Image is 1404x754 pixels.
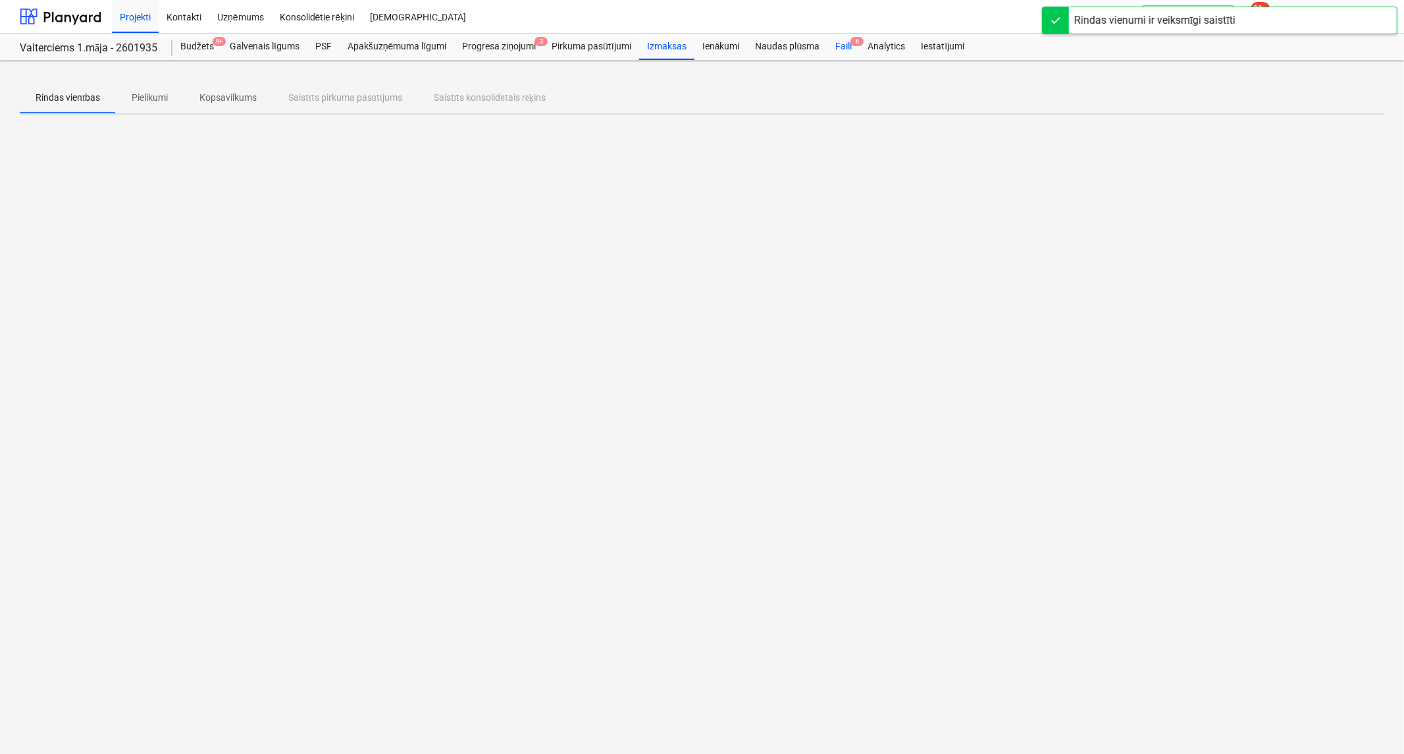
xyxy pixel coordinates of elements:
[827,34,860,60] a: Faili6
[1074,13,1235,28] div: Rindas vienumi ir veiksmīgi saistīti
[222,34,307,60] a: Galvenais līgums
[1338,691,1404,754] iframe: Chat Widget
[307,34,340,60] a: PSF
[694,34,748,60] a: Ienākumi
[454,34,544,60] div: Progresa ziņojumi
[850,37,864,46] span: 6
[454,34,544,60] a: Progresa ziņojumi3
[860,34,913,60] a: Analytics
[20,41,157,55] div: Valterciems 1.māja - 2601935
[534,37,548,46] span: 3
[172,34,222,60] div: Budžets
[172,34,222,60] a: Budžets9+
[827,34,860,60] div: Faili
[36,91,100,105] p: Rindas vienības
[639,34,694,60] a: Izmaksas
[213,37,226,46] span: 9+
[340,34,454,60] a: Apakšuzņēmuma līgumi
[913,34,972,60] a: Iestatījumi
[748,34,828,60] a: Naudas plūsma
[199,91,257,105] p: Kopsavilkums
[132,91,168,105] p: Pielikumi
[544,34,639,60] a: Pirkuma pasūtījumi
